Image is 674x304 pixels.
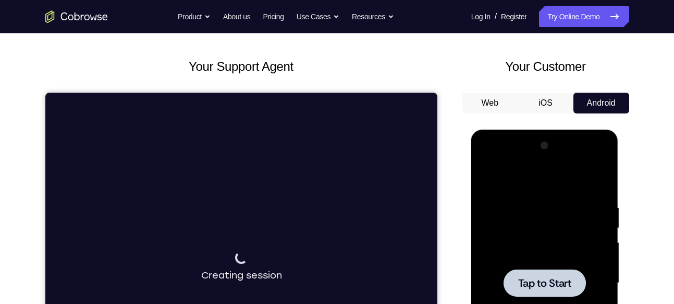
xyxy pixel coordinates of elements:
[45,10,108,23] a: Go to the home page
[45,57,437,76] h2: Your Support Agent
[223,6,250,27] a: About us
[471,6,491,27] a: Log In
[501,6,526,27] a: Register
[297,6,339,27] button: Use Cases
[518,93,573,113] button: iOS
[263,6,284,27] a: Pricing
[178,6,211,27] button: Product
[156,159,237,190] div: Creating session
[539,6,629,27] a: Try Online Demo
[462,57,629,76] h2: Your Customer
[47,148,100,159] span: Tap to Start
[32,140,115,167] button: Tap to Start
[573,93,629,113] button: Android
[462,93,518,113] button: Web
[352,6,394,27] button: Resources
[495,10,497,23] span: /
